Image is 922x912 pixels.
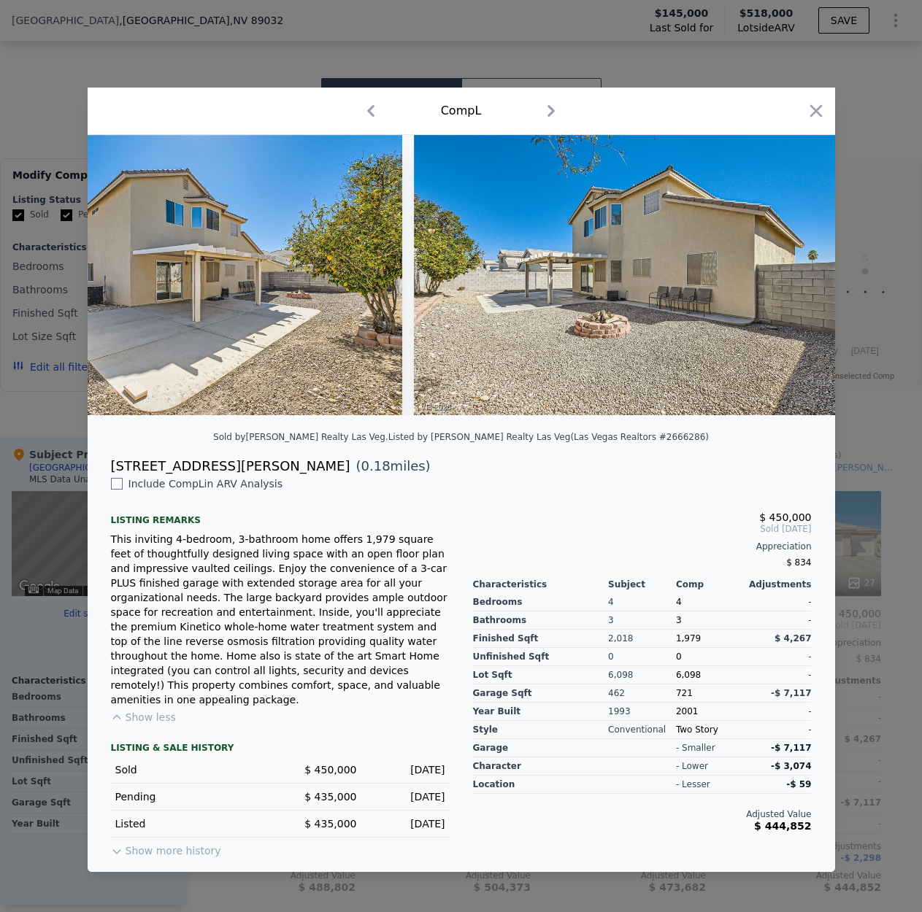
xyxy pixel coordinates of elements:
[744,648,812,666] div: -
[744,579,812,590] div: Adjustments
[115,816,269,831] div: Listed
[473,666,609,684] div: Lot Sqft
[473,611,609,630] div: Bathrooms
[111,503,450,526] div: Listing remarks
[608,630,676,648] div: 2,018
[369,789,445,804] div: [DATE]
[744,721,812,739] div: -
[369,816,445,831] div: [DATE]
[111,456,350,476] div: [STREET_ADDRESS][PERSON_NAME]
[608,721,676,739] div: Conventional
[111,838,221,858] button: Show more history
[388,432,709,442] div: Listed by [PERSON_NAME] Realty Las Veg (Las Vegas Realtors #2666286)
[369,762,445,777] div: [DATE]
[111,742,450,757] div: LISTING & SALE HISTORY
[775,633,811,644] span: $ 4,267
[115,762,269,777] div: Sold
[213,432,388,442] div: Sold by [PERSON_NAME] Realty Las Veg .
[304,791,356,803] span: $ 435,000
[473,593,609,611] div: Bedrooms
[608,666,676,684] div: 6,098
[676,670,701,680] span: 6,098
[441,102,482,120] div: Comp L
[676,652,682,662] span: 0
[608,579,676,590] div: Subject
[473,721,609,739] div: Style
[744,666,812,684] div: -
[608,648,676,666] div: 0
[608,593,676,611] div: 4
[676,760,708,772] div: - lower
[473,703,609,721] div: Year Built
[771,761,811,771] span: -$ 3,074
[771,688,811,698] span: -$ 7,117
[786,779,811,789] span: -$ 59
[473,808,812,820] div: Adjusted Value
[304,764,356,776] span: $ 450,000
[676,721,744,739] div: Two Story
[304,818,356,830] span: $ 435,000
[473,776,609,794] div: location
[676,579,744,590] div: Comp
[473,648,609,666] div: Unfinished Sqft
[414,135,835,415] img: Property Img
[676,633,701,644] span: 1,979
[473,523,812,535] span: Sold [DATE]
[608,611,676,630] div: 3
[676,688,693,698] span: 721
[744,593,812,611] div: -
[744,703,812,721] div: -
[350,456,431,476] span: ( miles)
[473,579,609,590] div: Characteristics
[759,511,811,523] span: $ 450,000
[676,703,744,721] div: 2001
[608,703,676,721] div: 1993
[771,743,811,753] span: -$ 7,117
[676,611,744,630] div: 3
[123,478,289,490] span: Include Comp L in ARV Analysis
[111,710,176,724] button: Show less
[361,458,391,474] span: 0.18
[786,557,811,568] span: $ 834
[676,742,715,754] div: - smaller
[473,630,609,648] div: Finished Sqft
[473,757,609,776] div: character
[744,611,812,630] div: -
[473,541,812,552] div: Appreciation
[608,684,676,703] div: 462
[473,739,609,757] div: garage
[111,532,450,707] div: This inviting 4-bedroom, 3-bathroom home offers 1,979 square feet of thoughtfully designed living...
[115,789,269,804] div: Pending
[754,820,811,832] span: $ 444,852
[473,684,609,703] div: Garage Sqft
[676,597,682,607] span: 4
[676,778,710,790] div: - lesser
